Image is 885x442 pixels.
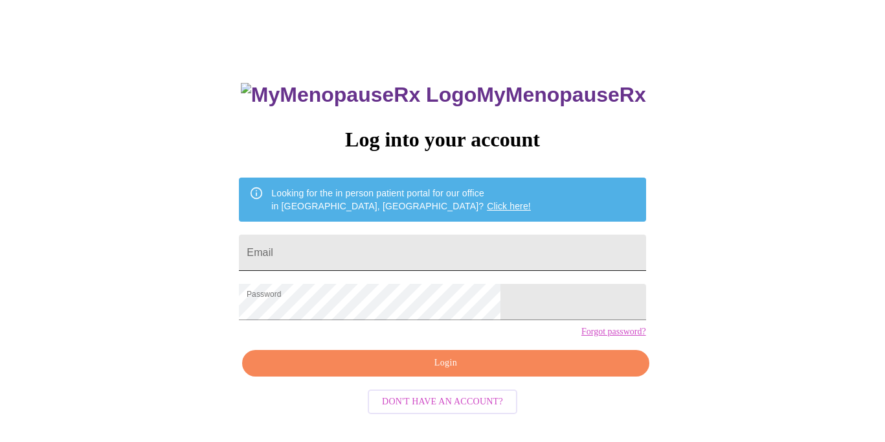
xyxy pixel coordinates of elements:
[368,390,517,415] button: Don't have an account?
[271,181,531,218] div: Looking for the in person patient portal for our office in [GEOGRAPHIC_DATA], [GEOGRAPHIC_DATA]?
[241,83,646,107] h3: MyMenopauseRx
[581,327,646,337] a: Forgot password?
[241,83,476,107] img: MyMenopauseRx Logo
[487,201,531,211] a: Click here!
[257,355,634,371] span: Login
[382,394,503,410] span: Don't have an account?
[239,128,645,152] h3: Log into your account
[364,395,521,406] a: Don't have an account?
[242,350,649,377] button: Login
